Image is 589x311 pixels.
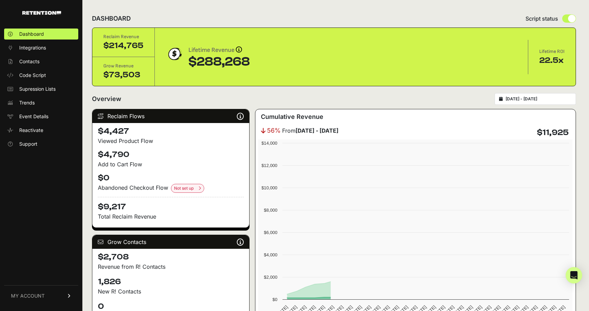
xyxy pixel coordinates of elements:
[566,267,582,284] div: Open Intercom Messenger
[98,212,244,221] p: Total Reclaim Revenue
[19,86,56,92] span: Supression Lists
[19,44,46,51] span: Integrations
[19,72,46,79] span: Code Script
[188,45,250,55] div: Lifetime Revenue
[92,14,131,23] h2: DASHBOARD
[98,197,244,212] h4: $9,217
[98,137,244,145] div: Viewed Product Flow
[98,126,244,137] h4: $4,427
[273,297,277,302] text: $0
[11,292,45,299] span: MY ACCOUNT
[4,56,78,67] a: Contacts
[22,11,61,15] img: Retention.com
[19,113,48,120] span: Event Details
[537,127,569,138] h4: $11,925
[282,126,338,135] span: From
[103,40,143,51] div: $214,765
[98,173,244,184] h4: $0
[4,97,78,108] a: Trends
[267,126,281,135] span: 56%
[262,141,277,146] text: $14,000
[539,55,565,66] div: 22.5x
[19,31,44,37] span: Dashboard
[264,252,277,257] text: $4,000
[4,70,78,81] a: Code Script
[4,138,78,149] a: Support
[98,263,244,271] p: Revenue from R! Contacts
[4,125,78,136] a: Reactivate
[188,55,250,69] div: $288,268
[19,141,37,147] span: Support
[19,127,43,134] span: Reactivate
[103,33,143,40] div: Reclaim Revenue
[264,208,277,213] text: $8,000
[264,275,277,280] text: $2,000
[4,111,78,122] a: Event Details
[19,58,39,65] span: Contacts
[4,29,78,40] a: Dashboard
[103,69,143,80] div: $73,503
[526,14,558,23] span: Script status
[98,276,244,287] h4: 1,826
[4,285,78,306] a: MY ACCOUNT
[98,252,244,263] h4: $2,708
[261,112,323,122] h3: Cumulative Revenue
[98,160,244,168] div: Add to Cart Flow
[296,127,338,134] strong: [DATE] - [DATE]
[98,184,244,193] div: Abandoned Checkout Flow
[166,45,183,63] img: dollar-coin-05c43ed7efb7bc0c12610022525b4bbbb207c7efeef5aecc26f025e68dcafac9.png
[92,235,249,249] div: Grow Contacts
[262,163,277,168] text: $12,000
[103,63,143,69] div: Grow Revenue
[92,94,121,104] h2: Overview
[264,230,277,235] text: $6,000
[92,109,249,123] div: Reclaim Flows
[539,48,565,55] div: Lifetime ROI
[98,149,244,160] h4: $4,790
[262,185,277,190] text: $10,000
[19,99,35,106] span: Trends
[98,287,244,296] p: New R! Contacts
[4,84,78,95] a: Supression Lists
[4,42,78,53] a: Integrations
